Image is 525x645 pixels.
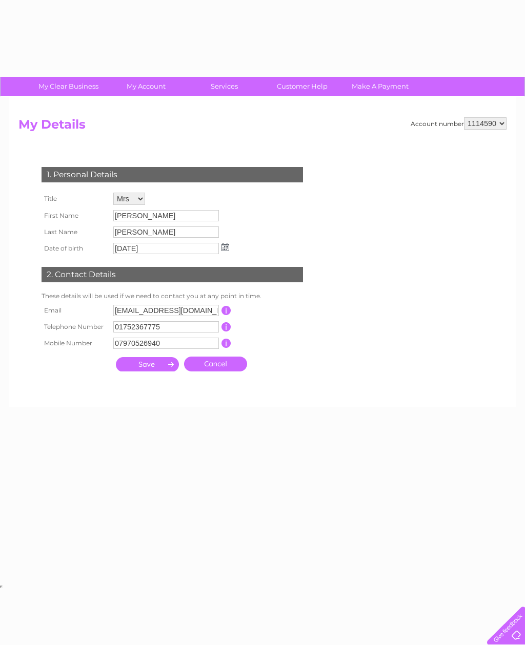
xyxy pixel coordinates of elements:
a: My Clear Business [26,77,111,96]
th: Title [39,190,111,207]
th: First Name [39,207,111,224]
a: Cancel [184,357,247,371]
h2: My Details [18,117,507,137]
div: 2. Contact Details [42,267,303,282]
div: 1. Personal Details [42,167,303,182]
img: ... [221,243,229,251]
th: Email [39,302,111,319]
th: Mobile Number [39,335,111,351]
a: My Account [104,77,189,96]
div: Account number [411,117,507,130]
input: Information [221,306,231,315]
a: Services [182,77,267,96]
th: Date of birth [39,240,111,257]
input: Information [221,322,231,331]
td: These details will be used if we need to contact you at any point in time. [39,290,306,302]
a: Make A Payment [338,77,422,96]
input: Submit [116,357,179,371]
a: Customer Help [260,77,345,96]
th: Last Name [39,224,111,240]
th: Telephone Number [39,319,111,335]
input: Information [221,339,231,348]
